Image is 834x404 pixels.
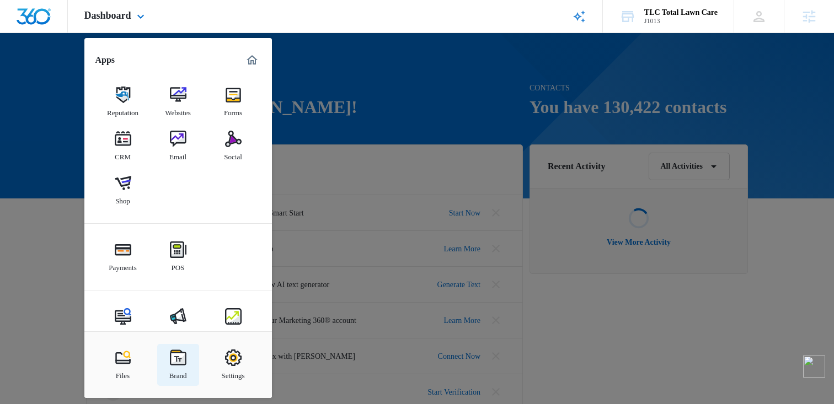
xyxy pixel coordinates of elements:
h2: Apps [95,55,115,65]
a: Payments [102,236,144,278]
a: Forms [212,81,254,123]
div: Settings [222,366,245,380]
a: Shop [102,169,144,211]
div: Forms [224,103,242,117]
div: Shop [115,191,130,206]
a: Intelligence [212,303,254,344]
a: CRM [102,125,144,167]
div: Content [111,325,134,339]
div: Social [224,147,242,161]
div: POS [172,258,185,272]
span: Dashboard [84,10,131,21]
div: Intelligence [216,325,250,339]
div: Websites [165,103,191,117]
a: Websites [157,81,199,123]
a: Settings [212,344,254,386]
a: Brand [157,344,199,386]
div: Files [116,366,130,380]
div: CRM [115,147,131,161]
div: account name [644,8,718,17]
a: POS [157,236,199,278]
div: Reputation [107,103,138,117]
a: Files [102,344,144,386]
a: Email [157,125,199,167]
a: Marketing 360® Dashboard [243,51,261,69]
a: Reputation [102,81,144,123]
div: Payments [109,258,137,272]
div: Brand [169,366,187,380]
div: account id [644,17,718,25]
a: Ads [157,303,199,344]
a: Content [102,303,144,344]
div: Ads [172,325,184,339]
div: Email [169,147,186,161]
a: Social [212,125,254,167]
